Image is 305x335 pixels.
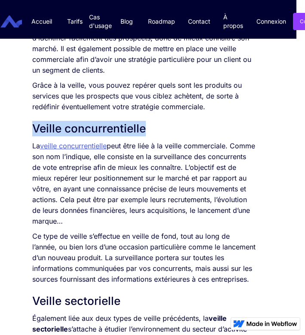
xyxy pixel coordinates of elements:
a: Connexion [256,13,286,30]
p: Ce type de veille s’effectue en veille de fond, tout au long de l’année, ou bien lors d’une occas... [32,231,256,285]
h2: Veille sectorielle [32,293,256,309]
p: Grâce à la veille, vous pouvez repérer quels sont les produits ou services que les prospects que ... [32,80,256,112]
p: Les informations collectées vont permettre au décideur ou à la direction commerciale de mieux app... [32,11,256,76]
a: Accueil [23,9,61,34]
a: À propos [217,4,250,39]
a: Blog [112,9,142,34]
a: Roadmap [142,9,182,34]
img: Made in Webflow [246,321,297,326]
div: Cas d'usage [89,13,112,30]
a: home [3,15,22,28]
a: Contact [182,9,217,34]
a: Tarifs [61,9,89,34]
p: La peut être liée à la veille commerciale. Comme son nom l’indique, elle consiste en la surveilla... [32,141,256,227]
h2: Veille concurrentielle [32,121,256,136]
a: veille concurrentielle [40,141,107,150]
